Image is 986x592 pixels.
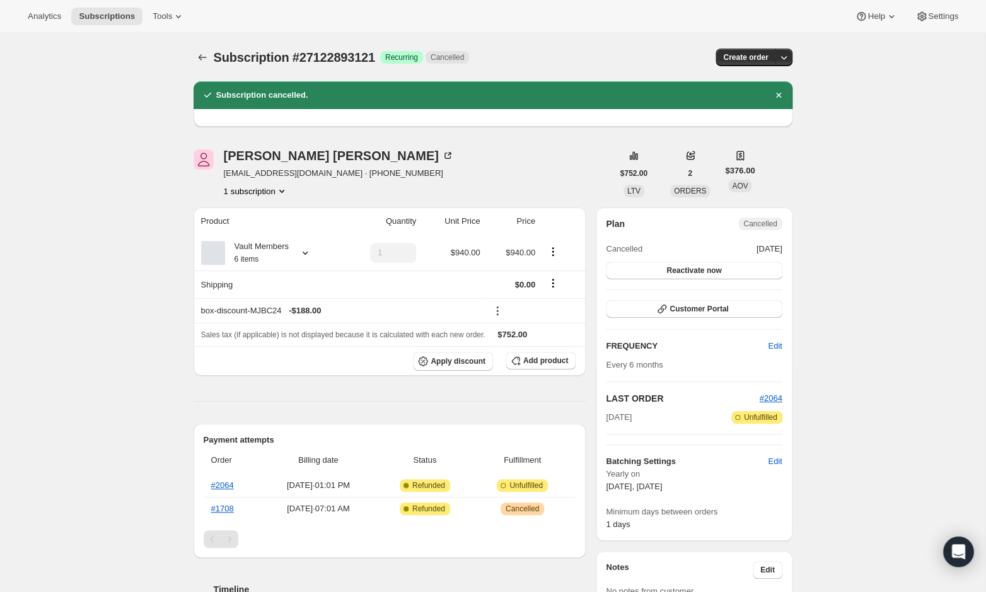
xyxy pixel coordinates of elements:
button: $752.00 [613,165,655,182]
nav: Pagination [204,530,576,548]
span: Recurring [385,52,418,62]
h3: Notes [606,561,753,579]
span: ORDERS [674,187,706,195]
h6: Batching Settings [606,455,768,468]
span: Refunded [412,480,445,490]
button: Edit [753,561,782,579]
small: 6 items [235,255,259,264]
span: 1 days [606,519,630,529]
span: Cancelled [743,219,777,229]
h2: Subscription cancelled. [216,89,308,102]
span: 2 [688,168,692,178]
span: Customer Portal [670,304,728,314]
span: Every 6 months [606,360,663,369]
span: [DATE] · 01:01 PM [264,479,373,492]
span: Settings [928,11,958,21]
span: $0.00 [514,280,535,289]
span: Billing date [264,454,373,467]
a: #2064 [211,480,234,490]
span: Minimum days between orders [606,506,782,518]
th: Order [204,446,260,474]
span: $752.00 [497,330,527,339]
span: [EMAIL_ADDRESS][DOMAIN_NAME] · [PHONE_NUMBER] [224,167,454,180]
th: Shipping [194,270,341,298]
button: 2 [680,165,700,182]
span: Yearly on [606,468,782,480]
span: Sales tax (if applicable) is not displayed because it is calculated with each new order. [201,330,485,339]
button: Add product [506,352,576,369]
a: #1708 [211,504,234,513]
button: Product actions [224,185,288,197]
h2: Payment attempts [204,434,576,446]
span: Reactivate now [666,265,721,276]
span: - $188.00 [289,305,321,317]
button: #2064 [759,392,782,405]
span: Help [867,11,884,21]
span: Edit [768,340,782,352]
span: Fulfillment [477,454,568,467]
span: $940.00 [506,248,535,257]
button: Subscriptions [71,8,142,25]
button: Help [847,8,905,25]
span: Tools [153,11,172,21]
span: Apply discount [431,356,485,366]
button: Dismiss notification [770,86,787,104]
span: Jeffrey Andrews [194,149,214,170]
h2: FREQUENCY [606,340,768,352]
span: Add product [523,356,568,366]
button: Analytics [20,8,69,25]
div: [PERSON_NAME] [PERSON_NAME] [224,149,454,162]
div: Vault Members [225,240,289,265]
span: [DATE] [757,243,782,255]
th: Quantity [340,207,420,235]
span: [DATE], [DATE] [606,482,662,491]
span: Cancelled [606,243,642,255]
span: Cancelled [506,504,539,514]
button: Create order [716,49,775,66]
th: Unit Price [420,207,484,235]
span: Status [381,454,469,467]
span: $940.00 [450,248,480,257]
button: Product actions [543,245,563,258]
button: Subscriptions [194,49,211,66]
span: Edit [768,455,782,468]
span: [DATE] [606,411,632,424]
span: Subscription #27122893121 [214,50,375,64]
button: Shipping actions [543,276,563,290]
span: [DATE] · 07:01 AM [264,502,373,515]
h2: Plan [606,218,625,230]
h2: LAST ORDER [606,392,759,405]
span: Unfulfilled [744,412,777,422]
a: #2064 [759,393,782,403]
span: Create order [723,52,768,62]
span: Refunded [412,504,445,514]
span: Analytics [28,11,61,21]
span: Edit [760,565,775,575]
th: Price [484,207,538,235]
span: $376.00 [725,165,755,177]
button: Reactivate now [606,262,782,279]
button: Customer Portal [606,300,782,318]
button: Edit [760,336,789,356]
button: Tools [145,8,192,25]
span: Subscriptions [79,11,135,21]
span: Cancelled [431,52,464,62]
span: AOV [732,182,748,190]
span: $752.00 [620,168,647,178]
span: LTV [627,187,641,195]
div: Open Intercom Messenger [943,537,973,567]
button: Settings [908,8,966,25]
span: Unfulfilled [509,480,543,490]
button: Apply discount [413,352,493,371]
th: Product [194,207,341,235]
div: box-discount-MJBC24 [201,305,480,317]
button: Edit [760,451,789,472]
